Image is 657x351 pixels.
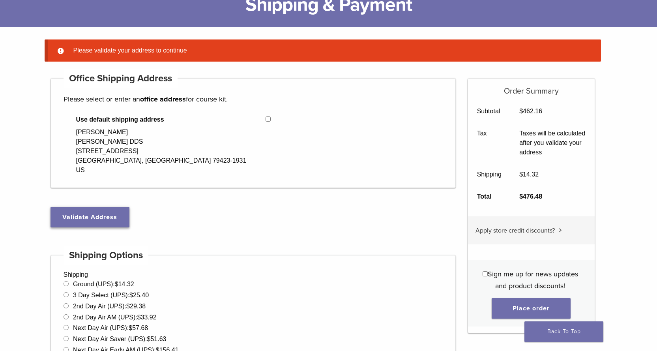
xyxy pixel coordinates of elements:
[73,336,167,342] label: Next Day Air Saver (UPS):
[129,325,148,331] bdi: 57.68
[147,336,167,342] bdi: 51.63
[64,69,178,88] h4: Office Shipping Address
[559,228,562,232] img: caret.svg
[511,122,595,163] td: Taxes will be calculated after you validate your address
[73,314,157,321] label: 2nd Day Air AM (UPS):
[126,303,146,310] bdi: 29.38
[126,303,130,310] span: $
[76,115,266,124] span: Use default shipping address
[519,171,539,178] bdi: 14.32
[147,336,151,342] span: $
[524,321,603,342] a: Back To Top
[468,163,511,186] th: Shipping
[64,93,443,105] p: Please select or enter an for course kit.
[70,46,588,55] li: Please validate your address to continue
[519,108,542,114] bdi: 462.16
[492,298,571,319] button: Place order
[519,193,523,200] span: $
[519,171,523,178] span: $
[483,271,488,276] input: Sign me up for news updates and product discounts!
[137,314,157,321] bdi: 33.92
[129,325,132,331] span: $
[129,292,149,298] bdi: 25.40
[73,292,149,298] label: 3 Day Select (UPS):
[73,303,146,310] label: 2nd Day Air (UPS):
[51,207,129,227] button: Validate Address
[475,227,555,235] span: Apply store credit discounts?
[76,128,247,175] div: [PERSON_NAME] [PERSON_NAME] DDS [STREET_ADDRESS] [GEOGRAPHIC_DATA], [GEOGRAPHIC_DATA] 79423-1931 US
[73,281,134,287] label: Ground (UPS):
[73,325,148,331] label: Next Day Air (UPS):
[519,108,523,114] span: $
[129,292,133,298] span: $
[468,100,511,122] th: Subtotal
[519,193,542,200] bdi: 476.48
[488,270,578,290] span: Sign me up for news updates and product discounts!
[140,95,186,103] strong: office address
[115,281,134,287] bdi: 14.32
[468,79,595,96] h5: Order Summary
[64,246,149,265] h4: Shipping Options
[115,281,118,287] span: $
[468,122,511,163] th: Tax
[468,186,511,208] th: Total
[137,314,141,321] span: $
